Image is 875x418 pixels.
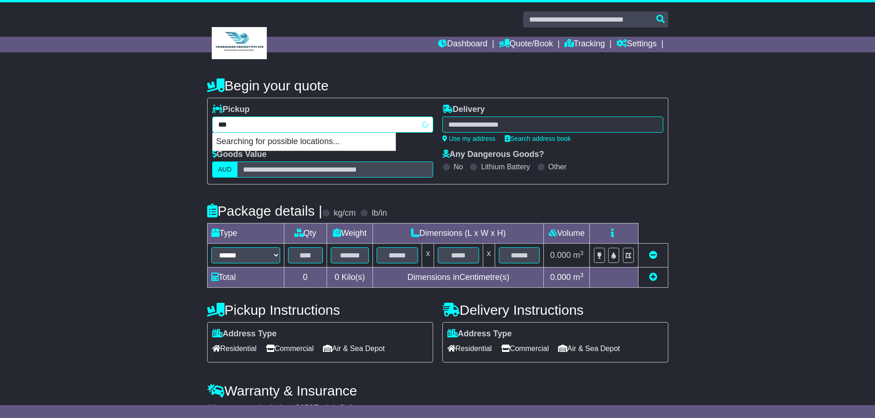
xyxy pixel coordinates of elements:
typeahead: Please provide city [212,117,433,133]
span: Residential [212,341,257,356]
label: AUD [212,162,238,178]
span: Air & Sea Depot [558,341,620,356]
label: Pickup [212,105,250,115]
label: No [454,162,463,171]
span: 0.000 [550,251,571,260]
label: Lithium Battery [481,162,530,171]
span: 250 [300,403,314,412]
label: Address Type [447,329,512,339]
span: Commercial [266,341,314,356]
a: Settings [616,37,657,52]
span: 0.000 [550,273,571,282]
label: Goods Value [212,150,267,160]
h4: Package details | [207,203,322,218]
h4: Pickup Instructions [207,302,433,318]
a: Add new item [649,273,657,282]
td: Dimensions in Centimetre(s) [373,268,544,288]
h4: Warranty & Insurance [207,383,668,398]
a: Dashboard [438,37,487,52]
a: Search address book [505,135,571,142]
td: x [483,244,495,268]
span: Air & Sea Depot [323,341,385,356]
td: Weight [327,223,373,244]
span: m [573,251,584,260]
span: Residential [447,341,492,356]
td: Kilo(s) [327,268,373,288]
label: lb/in [372,208,387,218]
td: Type [207,223,284,244]
p: Searching for possible locations... [213,133,395,150]
td: x [422,244,434,268]
td: Volume [544,223,590,244]
a: Quote/Book [499,37,553,52]
a: Tracking [565,37,605,52]
td: 0 [284,268,327,288]
a: Remove this item [649,251,657,260]
h4: Delivery Instructions [442,302,668,318]
td: Total [207,268,284,288]
label: Delivery [442,105,485,115]
td: Qty [284,223,327,244]
span: m [573,273,584,282]
sup: 3 [580,250,584,256]
span: 0 [334,273,339,282]
span: Commercial [501,341,549,356]
label: Other [548,162,567,171]
td: Dimensions (L x W x H) [373,223,544,244]
label: kg/cm [333,208,356,218]
label: Any Dangerous Goods? [442,150,544,160]
a: Use my address [442,135,496,142]
div: All our quotes include a $ FreightSafe warranty. [207,403,668,413]
sup: 3 [580,272,584,279]
h4: Begin your quote [207,78,668,93]
label: Address Type [212,329,277,339]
